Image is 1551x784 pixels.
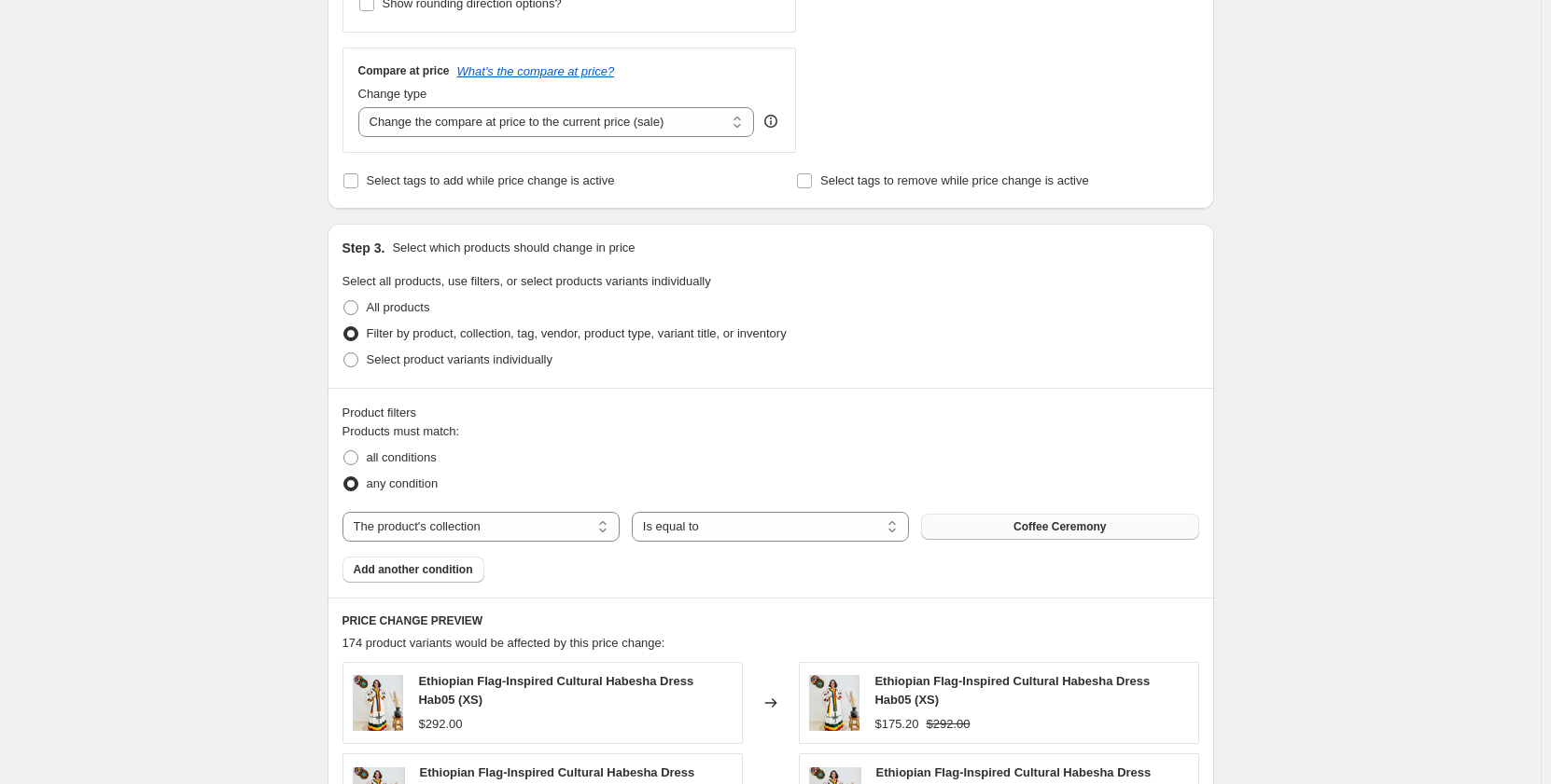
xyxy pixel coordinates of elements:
span: all conditions [367,450,437,464]
div: $292.00 [418,715,462,734]
h2: Step 3. [342,239,385,257]
span: Ethiopian Flag-Inspired Cultural Habesha Dress Hab05 (XS) [874,674,1150,707]
div: Product filters [342,404,1199,422]
span: Coffee Ceremony [1013,519,1106,534]
span: Change type [358,87,427,101]
button: Coffee Ceremony [921,514,1198,540]
strike: $292.00 [926,715,970,734]
span: Filter by product, collection, tag, vendor, product type, variant title, or inventory [367,326,787,340]
div: $175.20 [874,715,918,734]
span: any condition [367,476,439,490]
h3: Compare at price [358,63,450,78]
div: help [762,112,780,131]
h6: PRICE CHANGE PREVIEW [342,613,1199,628]
img: IMG_1509_80x.jpg [353,675,404,731]
button: What's the compare at price? [457,64,615,78]
button: Add another condition [342,557,484,583]
span: Select tags to add while price change is active [367,173,615,187]
span: Products must match: [342,424,460,438]
span: Add another condition [354,562,473,577]
span: All products [367,300,430,314]
img: IMG_1509_80x.jpg [809,675,860,731]
span: Select tags to remove while price change is active [820,173,1089,187]
span: 174 product variants would be affected by this price change: [342,636,665,650]
span: Select product variants individually [367,352,552,366]
span: Select all products, use filters, or select products variants individually [342,274,711,288]
span: Ethiopian Flag-Inspired Cultural Habesha Dress Hab05 (XS) [418,674,693,707]
p: Select which products should change in price [392,239,635,257]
